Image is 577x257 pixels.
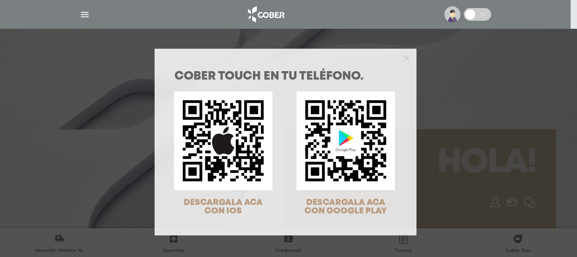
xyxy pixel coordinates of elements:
img: qr-code [174,91,272,190]
span: DESCARGALA ACA CON GOOGLE PLAY [305,199,387,215]
h1: COBER TOUCH en tu teléfono. [174,71,397,83]
img: qr-code [297,91,395,190]
button: Close [403,54,410,61]
span: DESCARGALA ACA CON IOS [184,199,263,215]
